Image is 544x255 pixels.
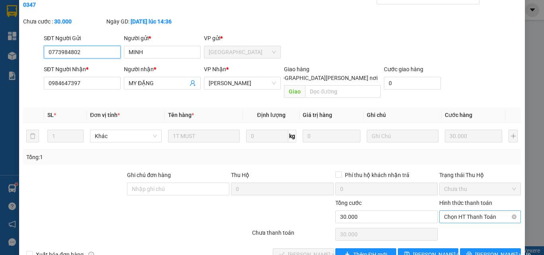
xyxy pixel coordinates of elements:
[26,153,211,162] div: Tổng: 1
[303,130,360,142] input: 0
[209,77,276,89] span: Cao Tốc
[190,80,196,86] span: user-add
[512,214,517,219] span: close-circle
[342,171,413,179] span: Phí thu hộ khách nhận trả
[439,171,521,179] div: Trạng thái Thu Hộ
[26,130,39,142] button: delete
[364,107,442,123] th: Ghi chú
[127,172,171,178] label: Ghi chú đơn hàng
[204,66,226,72] span: VP Nhận
[168,130,240,142] input: VD: Bàn, Ghế
[509,130,518,142] button: plus
[439,200,492,206] label: Hình thức thanh toán
[47,112,54,118] span: SL
[444,211,516,223] span: Chọn HT Thanh Toán
[384,66,423,72] label: Cước giao hàng
[44,65,121,74] div: SĐT Người Nhận
[445,130,502,142] input: 0
[54,18,72,25] b: 30.000
[284,66,309,72] span: Giao hàng
[204,34,281,43] div: VP gửi
[288,130,296,142] span: kg
[231,172,249,178] span: Thu Hộ
[44,34,121,43] div: SĐT Người Gửi
[257,112,285,118] span: Định lượng
[124,65,201,74] div: Người nhận
[23,17,105,26] div: Chưa cước :
[269,74,381,82] span: [GEOGRAPHIC_DATA][PERSON_NAME] nơi
[127,183,229,195] input: Ghi chú đơn hàng
[168,112,194,118] span: Tên hàng
[106,17,188,26] div: Ngày GD:
[367,130,438,142] input: Ghi Chú
[209,46,276,58] span: Sài Gòn
[445,112,472,118] span: Cước hàng
[303,112,332,118] span: Giá trị hàng
[284,85,305,98] span: Giao
[335,200,362,206] span: Tổng cước
[90,112,120,118] span: Đơn vị tính
[124,34,201,43] div: Người gửi
[384,77,441,90] input: Cước giao hàng
[305,85,381,98] input: Dọc đường
[444,183,516,195] span: Chưa thu
[131,18,172,25] b: [DATE] lúc 14:36
[251,228,335,242] div: Chưa thanh toán
[95,130,157,142] span: Khác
